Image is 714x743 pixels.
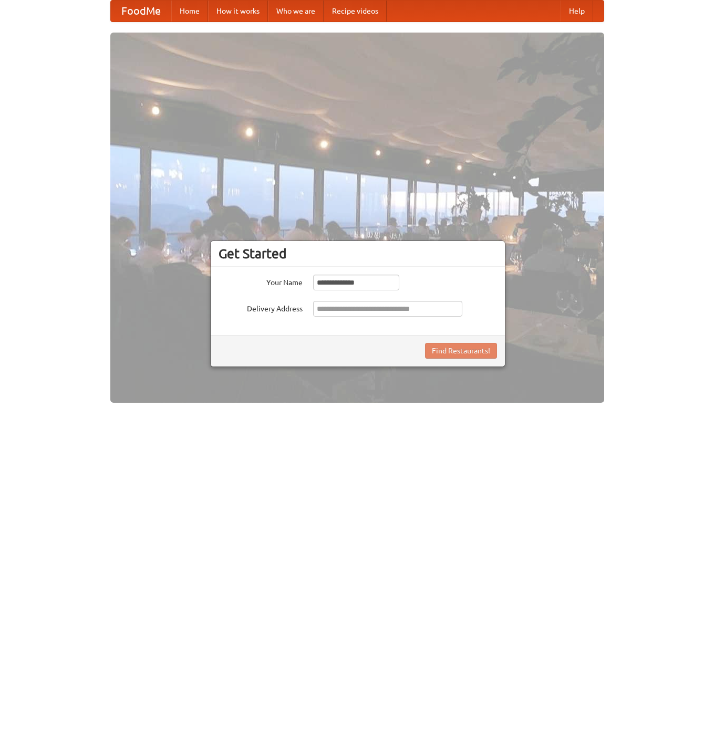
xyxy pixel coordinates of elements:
[208,1,268,22] a: How it works
[425,343,497,359] button: Find Restaurants!
[171,1,208,22] a: Home
[219,301,303,314] label: Delivery Address
[561,1,593,22] a: Help
[324,1,387,22] a: Recipe videos
[219,246,497,261] h3: Get Started
[268,1,324,22] a: Who we are
[111,1,171,22] a: FoodMe
[219,275,303,288] label: Your Name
